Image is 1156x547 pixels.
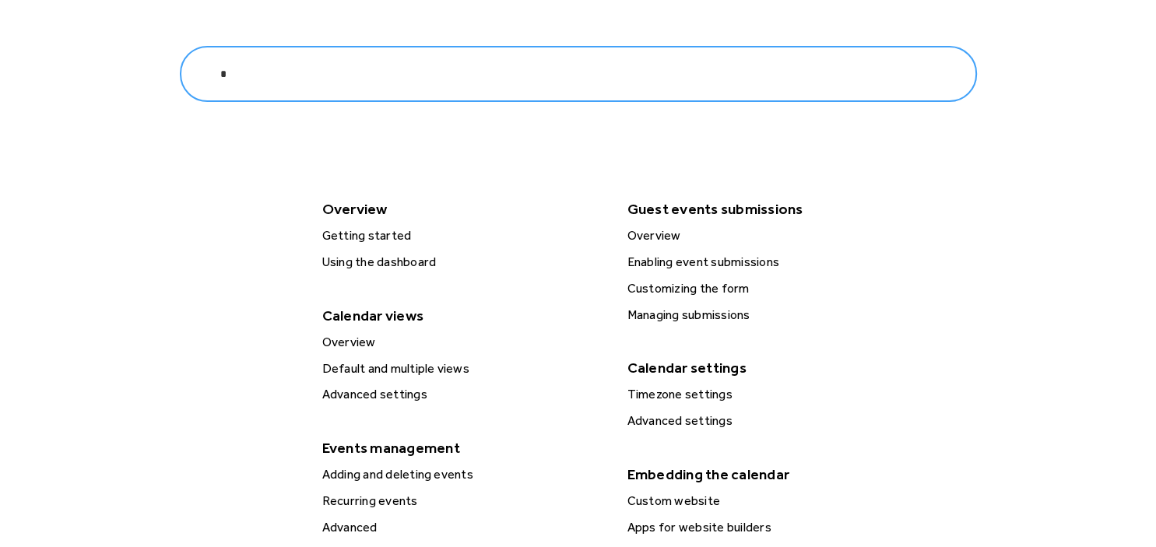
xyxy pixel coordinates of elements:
a: Getting started [316,226,609,246]
div: Apps for website builders [623,517,914,538]
div: Advanced settings [318,384,609,405]
div: Using the dashboard [318,252,609,272]
div: Overview [623,226,914,246]
div: Calendar settings [620,354,912,381]
div: Advanced settings [623,411,914,431]
div: Advanced [318,517,609,538]
div: Calendar views [314,302,607,329]
a: Recurring events [316,491,609,511]
a: Using the dashboard [316,252,609,272]
a: Apps for website builders [621,517,914,538]
a: Advanced settings [316,384,609,405]
div: Getting started [318,226,609,246]
a: Timezone settings [621,384,914,405]
div: Adding and deleting events [318,465,609,485]
div: Customizing the form [623,279,914,299]
a: Managing submissions [621,305,914,325]
div: Embedding the calendar [620,461,912,488]
div: Overview [314,195,607,223]
a: Default and multiple views [316,359,609,379]
a: Enabling event submissions [621,252,914,272]
a: Advanced settings [621,411,914,431]
a: Custom website [621,491,914,511]
div: Managing submissions [623,305,914,325]
a: Adding and deleting events [316,465,609,485]
div: Events management [314,434,607,461]
div: Guest events submissions [620,195,912,223]
a: Overview [621,226,914,246]
div: Enabling event submissions [623,252,914,272]
div: Timezone settings [623,384,914,405]
div: Custom website [623,491,914,511]
a: Overview [316,332,609,352]
div: Overview [318,332,609,352]
div: Recurring events [318,491,609,511]
a: Customizing the form [621,279,914,299]
div: Default and multiple views [318,359,609,379]
a: Advanced [316,517,609,538]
